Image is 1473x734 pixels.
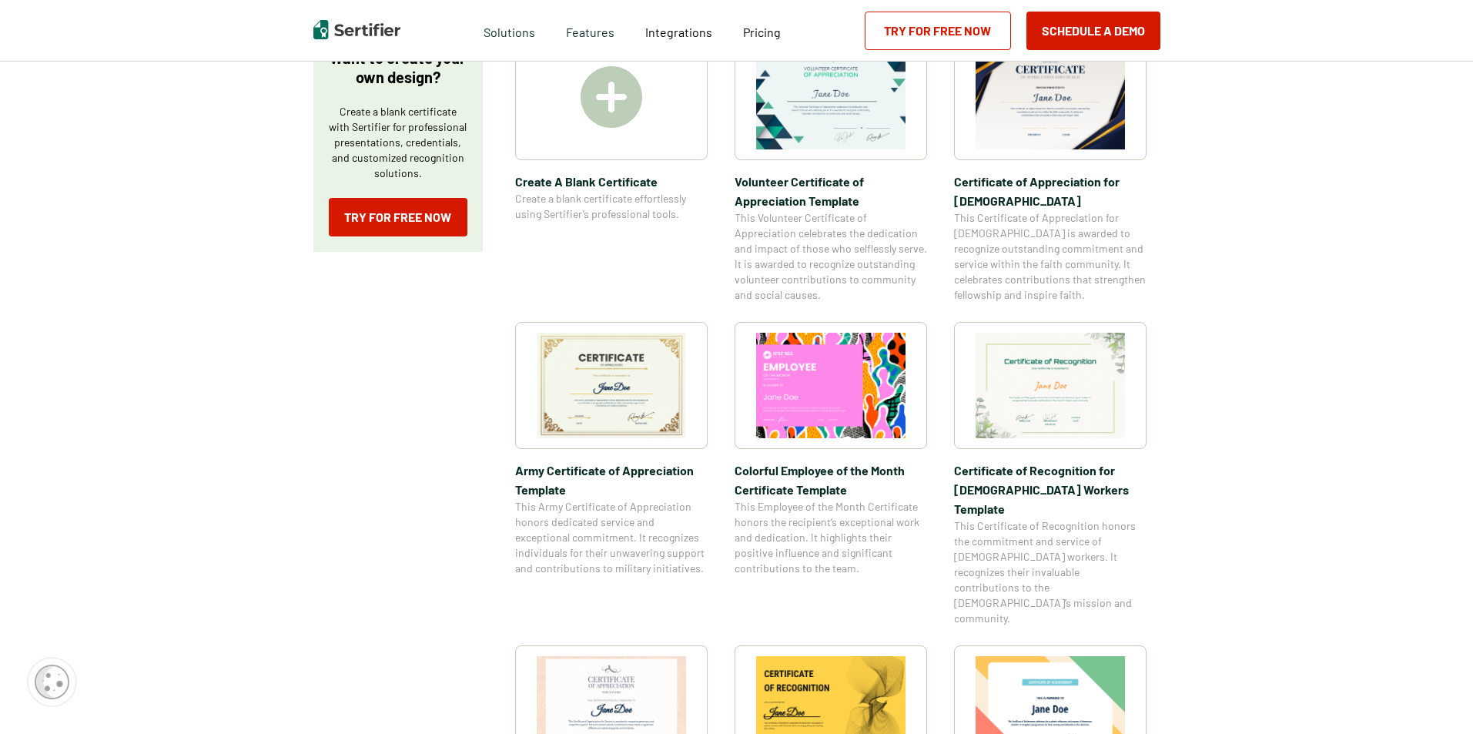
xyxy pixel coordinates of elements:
[756,44,906,149] img: Volunteer Certificate of Appreciation Template
[1396,660,1473,734] iframe: Chat Widget
[735,172,927,210] span: Volunteer Certificate of Appreciation Template
[954,33,1147,303] a: Certificate of Appreciation for Church​Certificate of Appreciation for [DEMOGRAPHIC_DATA]​This Ce...
[743,21,781,40] a: Pricing
[735,33,927,303] a: Volunteer Certificate of Appreciation TemplateVolunteer Certificate of Appreciation TemplateThis ...
[537,333,686,438] img: Army Certificate of Appreciation​ Template
[645,25,712,39] span: Integrations
[515,172,708,191] span: Create A Blank Certificate
[566,21,614,40] span: Features
[954,322,1147,626] a: Certificate of Recognition for Church Workers TemplateCertificate of Recognition for [DEMOGRAPHIC...
[954,518,1147,626] span: This Certificate of Recognition honors the commitment and service of [DEMOGRAPHIC_DATA] workers. ...
[35,665,69,699] img: Cookie Popup Icon
[976,333,1125,438] img: Certificate of Recognition for Church Workers Template
[954,210,1147,303] span: This Certificate of Appreciation for [DEMOGRAPHIC_DATA] is awarded to recognize outstanding commi...
[954,461,1147,518] span: Certificate of Recognition for [DEMOGRAPHIC_DATA] Workers Template
[515,191,708,222] span: Create a blank certificate effortlessly using Sertifier’s professional tools.
[515,322,708,626] a: Army Certificate of Appreciation​ TemplateArmy Certificate of Appreciation​ TemplateThis Army Cer...
[645,21,712,40] a: Integrations
[329,49,467,87] p: Want to create your own design?
[735,461,927,499] span: Colorful Employee of the Month Certificate Template
[735,499,927,576] span: This Employee of the Month Certificate honors the recipient’s exceptional work and dedication. It...
[976,44,1125,149] img: Certificate of Appreciation for Church​
[515,461,708,499] span: Army Certificate of Appreciation​ Template
[515,499,708,576] span: This Army Certificate of Appreciation honors dedicated service and exceptional commitment. It rec...
[313,20,400,39] img: Sertifier | Digital Credentialing Platform
[581,66,642,128] img: Create A Blank Certificate
[484,21,535,40] span: Solutions
[865,12,1011,50] a: Try for Free Now
[735,210,927,303] span: This Volunteer Certificate of Appreciation celebrates the dedication and impact of those who self...
[1026,12,1160,50] button: Schedule a Demo
[743,25,781,39] span: Pricing
[329,104,467,181] p: Create a blank certificate with Sertifier for professional presentations, credentials, and custom...
[756,333,906,438] img: Colorful Employee of the Month Certificate Template
[735,322,927,626] a: Colorful Employee of the Month Certificate TemplateColorful Employee of the Month Certificate Tem...
[954,172,1147,210] span: Certificate of Appreciation for [DEMOGRAPHIC_DATA]​
[329,198,467,236] a: Try for Free Now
